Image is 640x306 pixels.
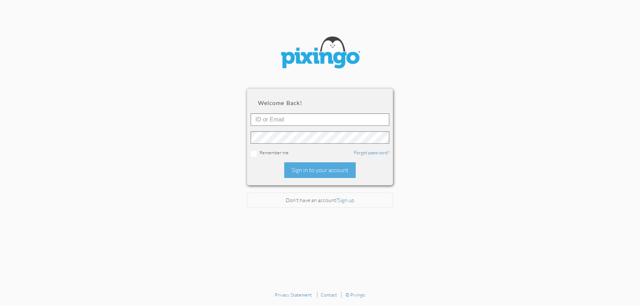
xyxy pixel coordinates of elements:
[251,149,389,157] div: Remember me
[346,292,365,298] a: © Pixingo
[284,162,356,178] div: Sign in to your account
[258,100,382,106] h2: Welcome back!
[251,113,389,126] input: ID or Email
[321,292,338,298] a: Contact
[247,193,393,208] div: Don't have an account?
[354,150,389,155] a: Forgot password?
[275,292,312,298] a: Privacy Statement
[276,33,364,74] img: pixingo logo
[338,197,354,203] a: Sign up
